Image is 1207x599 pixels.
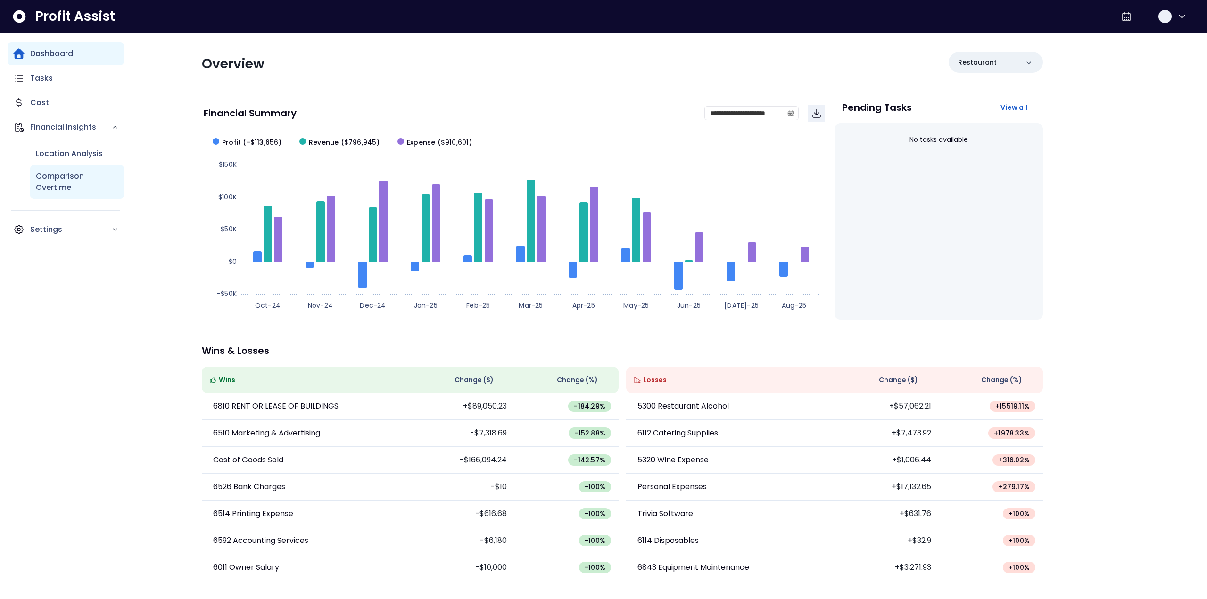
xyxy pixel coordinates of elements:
text: $50K [221,224,237,234]
span: Change ( $ ) [879,375,918,385]
text: -$50K [217,289,237,298]
p: Comparison Overtime [36,171,118,193]
span: Change (%) [557,375,598,385]
text: Nov-24 [308,301,333,310]
p: 6592 Accounting Services [213,535,308,546]
td: +$17,132.65 [835,474,939,501]
button: Download [808,105,825,122]
span: Wins [219,375,235,385]
p: Trivia Software [637,508,693,519]
p: Cost of Goods Sold [213,454,283,466]
td: +$32.9 [835,527,939,554]
text: Aug-25 [782,301,806,310]
span: Change (%) [981,375,1022,385]
td: -$616.68 [410,501,514,527]
span: -152.88 % [574,428,605,438]
text: Feb-25 [466,301,490,310]
td: -$10 [410,474,514,501]
p: Pending Tasks [842,103,912,112]
p: 6810 RENT OR LEASE OF BUILDINGS [213,401,339,412]
span: -100 % [585,509,605,518]
p: Cost [30,97,49,108]
svg: calendar [787,110,794,116]
td: +$631.76 [835,501,939,527]
p: Financial Insights [30,122,112,133]
td: +$1,006.44 [835,447,939,474]
p: Dashboard [30,48,73,59]
text: Apr-25 [572,301,595,310]
text: [DATE]-25 [724,301,759,310]
span: + 100 % [1009,509,1030,518]
button: View all [993,99,1035,116]
p: Restaurant [958,57,997,67]
p: 6843 Equipment Maintenance [637,562,749,573]
span: Losses [643,375,667,385]
p: 6011 Owner Salary [213,562,279,573]
span: -100 % [585,563,605,572]
p: Tasks [30,73,53,84]
span: -100 % [585,482,605,492]
span: -100 % [585,536,605,545]
span: Change ( $ ) [455,375,494,385]
p: 5300 Restaurant Alcohol [637,401,729,412]
span: -184.29 % [574,402,605,411]
span: Profit (-$113,656) [222,138,282,148]
p: Wins & Losses [202,346,1043,355]
td: -$166,094.24 [410,447,514,474]
text: $0 [229,257,237,266]
span: Profit Assist [35,8,115,25]
text: $150K [219,160,237,169]
td: -$10,000 [410,554,514,581]
td: +$57,062.21 [835,393,939,420]
span: + 1978.33 % [994,428,1030,438]
text: Dec-24 [360,301,386,310]
span: + 100 % [1009,563,1030,572]
span: -142.57 % [574,455,605,465]
p: Financial Summary [204,108,297,118]
span: + 100 % [1009,536,1030,545]
span: Expense ($910,601) [407,138,472,148]
span: View all [1000,103,1028,112]
span: Revenue ($796,945) [309,138,380,148]
text: $100K [218,192,237,202]
span: + 316.02 % [998,455,1030,465]
p: 6112 Catering Supplies [637,427,718,439]
p: Settings [30,224,112,235]
text: Jan-25 [414,301,438,310]
text: May-25 [623,301,649,310]
td: -$6,180 [410,527,514,554]
td: +$89,050.23 [410,393,514,420]
span: + 279.17 % [998,482,1030,492]
p: 6510 Marketing & Advertising [213,427,320,439]
td: +$7,473.92 [835,420,939,447]
text: Jun-25 [677,301,701,310]
td: +$3,271.93 [835,554,939,581]
p: 6526 Bank Charges [213,481,285,492]
p: Personal Expenses [637,481,707,492]
p: 6514 Printing Expense [213,508,293,519]
p: Location Analysis [36,148,103,159]
span: + 15519.11 % [995,402,1030,411]
text: Mar-25 [519,301,543,310]
p: 6114 Disposables [637,535,699,546]
td: -$7,318.69 [410,420,514,447]
p: 5320 Wine Expense [637,454,709,466]
span: Overview [202,55,265,73]
text: Oct-24 [255,301,281,310]
div: No tasks available [842,127,1035,152]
